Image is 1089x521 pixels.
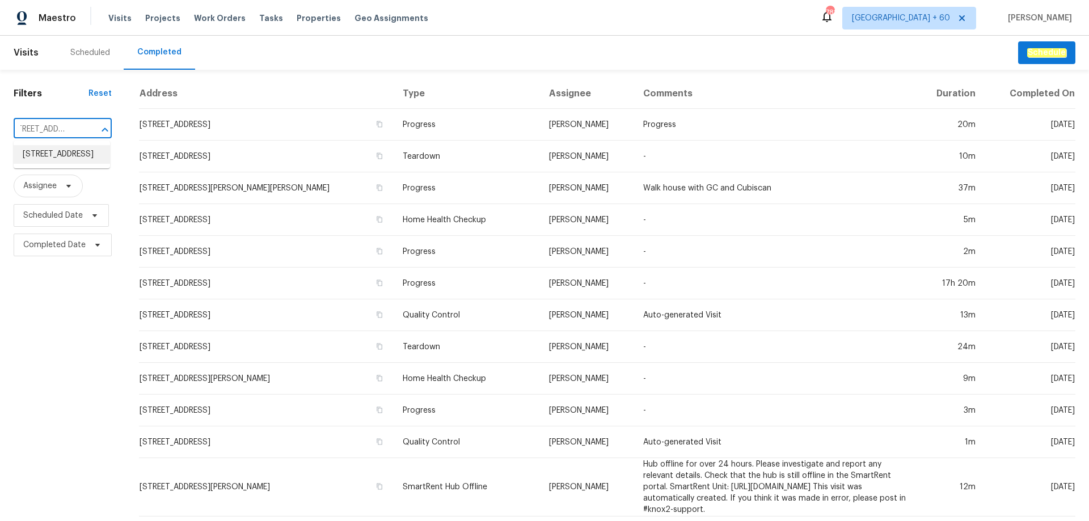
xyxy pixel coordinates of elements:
[394,109,539,141] td: Progress
[915,204,985,236] td: 5m
[985,109,1075,141] td: [DATE]
[394,79,539,109] th: Type
[915,331,985,363] td: 24m
[1027,48,1066,57] em: Schedule
[374,481,385,492] button: Copy Address
[139,458,394,516] td: [STREET_ADDRESS][PERSON_NAME]
[915,395,985,426] td: 3m
[634,458,915,516] td: Hub offline for over 24 hours. Please investigate and report any relevant details. Check that the...
[634,141,915,172] td: -
[139,204,394,236] td: [STREET_ADDRESS]
[634,109,915,141] td: Progress
[139,79,394,109] th: Address
[394,363,539,395] td: Home Health Checkup
[915,236,985,268] td: 2m
[540,363,634,395] td: [PERSON_NAME]
[139,299,394,331] td: [STREET_ADDRESS]
[70,47,110,58] div: Scheduled
[374,183,385,193] button: Copy Address
[985,236,1075,268] td: [DATE]
[394,204,539,236] td: Home Health Checkup
[634,268,915,299] td: -
[137,46,181,58] div: Completed
[259,14,283,22] span: Tasks
[540,236,634,268] td: [PERSON_NAME]
[915,458,985,516] td: 12m
[354,12,428,24] span: Geo Assignments
[634,426,915,458] td: Auto-generated Visit
[915,141,985,172] td: 10m
[540,141,634,172] td: [PERSON_NAME]
[985,426,1075,458] td: [DATE]
[540,426,634,458] td: [PERSON_NAME]
[139,331,394,363] td: [STREET_ADDRESS]
[634,299,915,331] td: Auto-generated Visit
[14,88,88,99] h1: Filters
[374,437,385,447] button: Copy Address
[374,246,385,256] button: Copy Address
[540,109,634,141] td: [PERSON_NAME]
[915,79,985,109] th: Duration
[540,458,634,516] td: [PERSON_NAME]
[540,268,634,299] td: [PERSON_NAME]
[634,79,915,109] th: Comments
[139,236,394,268] td: [STREET_ADDRESS]
[540,299,634,331] td: [PERSON_NAME]
[297,12,341,24] span: Properties
[540,79,634,109] th: Assignee
[139,395,394,426] td: [STREET_ADDRESS]
[915,109,985,141] td: 20m
[985,458,1075,516] td: [DATE]
[540,204,634,236] td: [PERSON_NAME]
[88,88,112,99] div: Reset
[915,268,985,299] td: 17h 20m
[39,12,76,24] span: Maestro
[540,172,634,204] td: [PERSON_NAME]
[23,210,83,221] span: Scheduled Date
[634,395,915,426] td: -
[394,141,539,172] td: Teardown
[394,268,539,299] td: Progress
[985,141,1075,172] td: [DATE]
[985,363,1075,395] td: [DATE]
[915,363,985,395] td: 9m
[915,172,985,204] td: 37m
[23,239,86,251] span: Completed Date
[394,426,539,458] td: Quality Control
[139,172,394,204] td: [STREET_ADDRESS][PERSON_NAME][PERSON_NAME]
[634,363,915,395] td: -
[374,341,385,351] button: Copy Address
[374,119,385,129] button: Copy Address
[985,331,1075,363] td: [DATE]
[634,172,915,204] td: Walk house with GC and Cubiscan
[374,310,385,320] button: Copy Address
[852,12,950,24] span: [GEOGRAPHIC_DATA] + 60
[826,7,834,18] div: 782
[139,109,394,141] td: [STREET_ADDRESS]
[985,395,1075,426] td: [DATE]
[23,180,57,192] span: Assignee
[394,458,539,516] td: SmartRent Hub Offline
[985,204,1075,236] td: [DATE]
[374,151,385,161] button: Copy Address
[374,405,385,415] button: Copy Address
[985,299,1075,331] td: [DATE]
[139,363,394,395] td: [STREET_ADDRESS][PERSON_NAME]
[394,395,539,426] td: Progress
[14,121,80,138] input: Search for an address...
[394,299,539,331] td: Quality Control
[634,236,915,268] td: -
[97,122,113,138] button: Close
[634,204,915,236] td: -
[985,268,1075,299] td: [DATE]
[374,278,385,288] button: Copy Address
[139,426,394,458] td: [STREET_ADDRESS]
[374,214,385,225] button: Copy Address
[394,331,539,363] td: Teardown
[540,395,634,426] td: [PERSON_NAME]
[634,331,915,363] td: -
[139,141,394,172] td: [STREET_ADDRESS]
[14,145,110,164] li: [STREET_ADDRESS]
[540,331,634,363] td: [PERSON_NAME]
[915,299,985,331] td: 13m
